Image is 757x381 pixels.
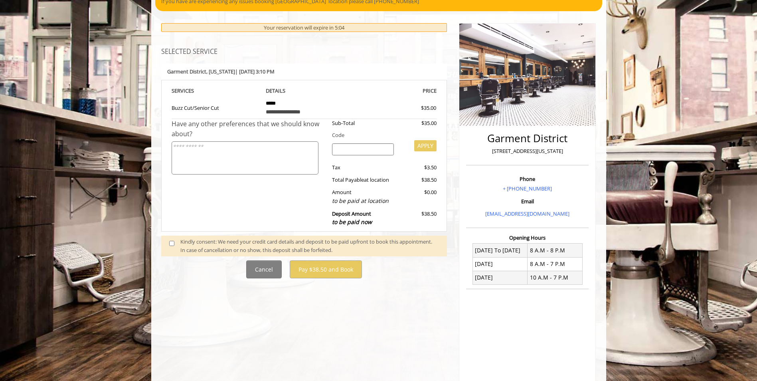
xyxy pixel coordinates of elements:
div: Code [326,131,437,139]
a: [EMAIL_ADDRESS][DOMAIN_NAME] [485,210,569,217]
div: $35.00 [392,104,436,112]
td: 8 A.M - 7 P.M [528,257,583,271]
th: DETAILS [260,86,348,95]
div: Sub-Total [326,119,400,127]
th: SERVICE [172,86,260,95]
button: APPLY [414,140,437,151]
td: [DATE] [472,257,528,271]
a: + [PHONE_NUMBER] [503,185,552,192]
th: PRICE [348,86,437,95]
h3: SELECTED SERVICE [161,48,447,56]
p: [STREET_ADDRESS][US_STATE] [468,147,587,155]
div: $3.50 [400,163,437,172]
span: , [US_STATE] [206,68,235,75]
div: Have any other preferences that we should know about? [172,119,326,139]
h3: Email [468,198,587,204]
h2: Garment District [468,133,587,144]
div: Amount [326,188,400,205]
div: $38.50 [400,210,437,227]
div: to be paid at location [332,196,394,205]
button: Cancel [246,260,282,278]
span: at location [364,176,389,183]
div: Kindly consent: We need your credit card details and deposit to be paid upfront to book this appo... [180,238,439,254]
div: Your reservation will expire in 5:04 [161,23,447,32]
div: Total Payable [326,176,400,184]
td: Buzz Cut/Senior Cut [172,95,260,119]
td: [DATE] To [DATE] [472,244,528,257]
h3: Opening Hours [466,235,589,240]
span: to be paid now [332,218,372,226]
td: [DATE] [472,271,528,284]
h3: Phone [468,176,587,182]
b: Garment District | [DATE] 3:10 PM [167,68,275,75]
div: Tax [326,163,400,172]
div: $38.50 [400,176,437,184]
button: Pay $38.50 and Book [290,260,362,278]
td: 10 A.M - 7 P.M [528,271,583,284]
b: Deposit Amount [332,210,372,226]
div: $0.00 [400,188,437,205]
td: 8 A.M - 8 P.M [528,244,583,257]
div: $35.00 [400,119,437,127]
span: S [191,87,194,94]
